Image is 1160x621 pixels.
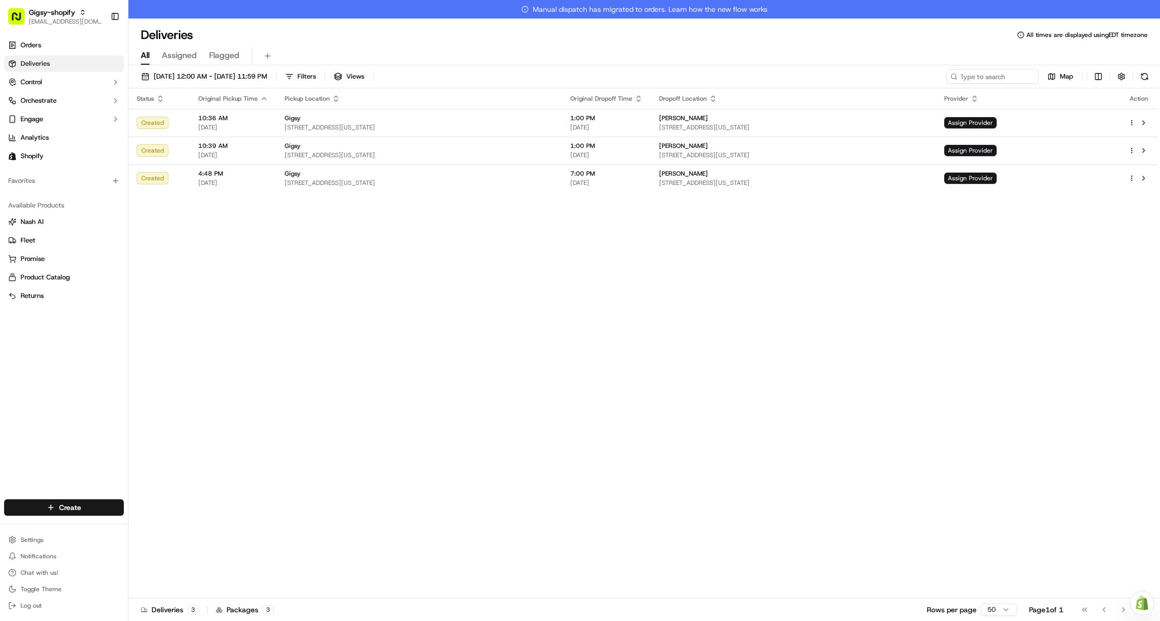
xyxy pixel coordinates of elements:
span: Chat with us! [21,569,58,577]
button: Refresh [1137,69,1152,84]
span: Pickup Location [285,95,330,103]
span: [DATE] [198,179,268,187]
span: Assign Provider [944,173,997,184]
span: 10:39 AM [198,142,268,150]
span: [STREET_ADDRESS][US_STATE] [285,123,554,131]
span: Create [59,502,81,513]
span: Returns [21,291,44,300]
span: [STREET_ADDRESS][US_STATE] [285,179,554,187]
button: Notifications [4,549,124,563]
span: Deliveries [21,59,50,68]
button: Product Catalog [4,269,124,286]
span: Orchestrate [21,96,57,105]
a: Deliveries [4,55,124,72]
span: Gigsy [285,114,301,122]
span: 7:00 PM [570,170,643,178]
a: Shopify [4,148,124,164]
span: [DATE] [570,179,643,187]
a: Analytics [4,129,124,146]
button: Create [4,499,124,516]
span: 10:36 AM [198,114,268,122]
button: Gigsy-shopify [29,7,75,17]
span: Original Pickup Time [198,95,258,103]
input: Type to search [946,69,1039,84]
button: Promise [4,251,124,267]
a: Fleet [8,236,120,245]
span: 1:00 PM [570,142,643,150]
img: Shopify logo [8,152,16,160]
button: Log out [4,598,124,613]
span: Notifications [21,552,57,560]
span: Gigsy [285,170,301,178]
span: [STREET_ADDRESS][US_STATE] [659,123,928,131]
span: Filters [297,72,316,81]
div: Packages [216,605,274,615]
span: [PERSON_NAME] [659,170,708,178]
span: [PERSON_NAME] [659,114,708,122]
span: Assigned [162,49,197,62]
span: Analytics [21,133,49,142]
button: Settings [4,533,124,547]
h1: Deliveries [141,27,193,43]
span: [DATE] [198,123,268,131]
span: [DATE] 12:00 AM - [DATE] 11:59 PM [154,72,267,81]
button: Orchestrate [4,92,124,109]
span: [STREET_ADDRESS][US_STATE] [659,179,928,187]
span: [DATE] [570,123,643,131]
span: Dropoff Location [659,95,707,103]
span: Assign Provider [944,117,997,128]
div: 3 [188,605,199,614]
div: 3 [263,605,274,614]
button: Filters [280,69,321,84]
span: All times are displayed using EDT timezone [1026,31,1148,39]
span: [DATE] [570,151,643,159]
span: [DATE] [198,151,268,159]
span: All [141,49,149,62]
span: Nash AI [21,217,44,227]
span: Fleet [21,236,35,245]
a: Orders [4,37,124,53]
button: Returns [4,288,124,304]
button: Fleet [4,232,124,249]
a: Product Catalog [8,273,120,282]
span: Map [1060,72,1073,81]
button: Toggle Theme [4,582,124,596]
span: Settings [21,536,44,544]
span: Product Catalog [21,273,70,282]
span: Original Dropoff Time [570,95,632,103]
span: Assign Provider [944,145,997,156]
span: Status [137,95,154,103]
span: Toggle Theme [21,585,62,593]
button: Map [1043,69,1078,84]
a: Promise [8,254,120,264]
div: Deliveries [141,605,199,615]
span: Provider [944,95,968,103]
button: Gigsy-shopify[EMAIL_ADDRESS][DOMAIN_NAME] [4,4,106,29]
span: Engage [21,115,43,124]
span: [PERSON_NAME] [659,142,708,150]
button: [DATE] 12:00 AM - [DATE] 11:59 PM [137,69,272,84]
span: 4:48 PM [198,170,268,178]
span: Log out [21,601,42,610]
div: Favorites [4,173,124,189]
span: 1:00 PM [570,114,643,122]
span: Gigsy [285,142,301,150]
span: Control [21,78,42,87]
span: [STREET_ADDRESS][US_STATE] [659,151,928,159]
span: Manual dispatch has migrated to orders. Learn how the new flow works [521,4,768,14]
button: Control [4,74,124,90]
button: Chat with us! [4,566,124,580]
span: Orders [21,41,41,50]
span: Shopify [21,152,44,161]
span: Promise [21,254,45,264]
p: Rows per page [927,605,977,615]
button: [EMAIL_ADDRESS][DOMAIN_NAME] [29,17,102,26]
div: Available Products [4,197,124,214]
span: Flagged [209,49,239,62]
div: Action [1128,95,1150,103]
span: Views [346,72,364,81]
span: [STREET_ADDRESS][US_STATE] [285,151,554,159]
button: Engage [4,111,124,127]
